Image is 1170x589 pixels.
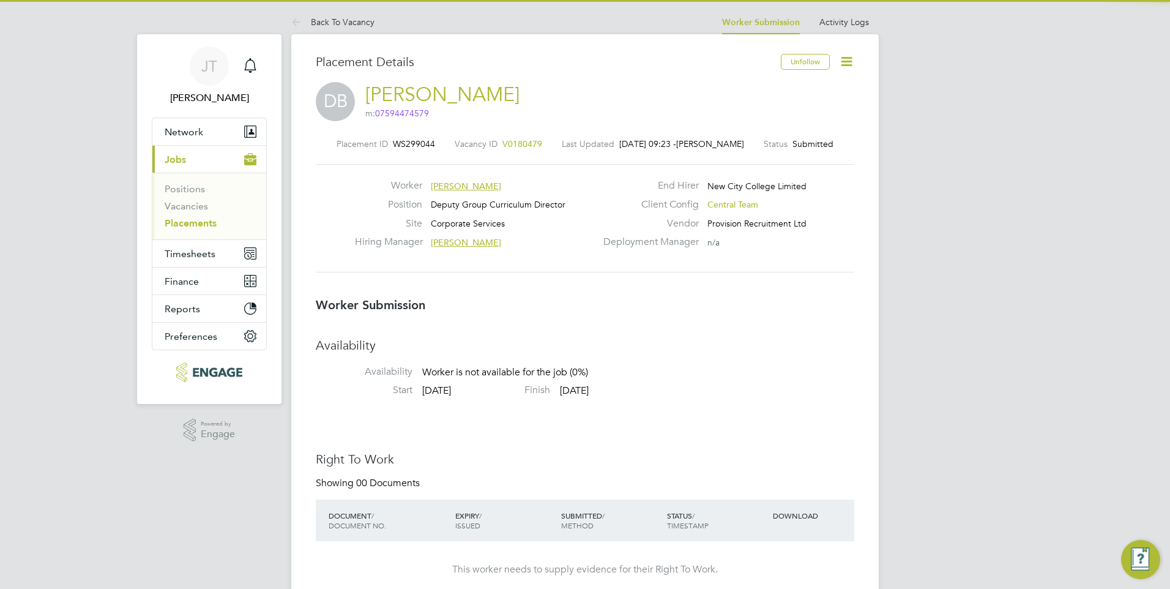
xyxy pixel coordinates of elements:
span: m: [365,108,429,119]
span: 00 Documents [356,477,420,489]
a: Go to home page [152,362,267,382]
span: Jobs [165,154,186,165]
label: Vacancy ID [455,138,497,149]
span: Network [165,126,203,138]
span: ISSUED [455,520,480,530]
label: Hiring Manager [355,236,422,249]
a: Activity Logs [819,17,869,28]
span: Powered by [201,419,235,429]
span: [PERSON_NAME] [431,181,501,192]
span: 07594474579 [375,108,429,119]
a: Back To Vacancy [291,17,374,28]
div: Showing [316,477,422,490]
span: Reports [165,303,200,315]
div: EXPIRY [452,505,558,536]
h3: Right To Work [316,451,854,467]
button: Preferences [152,323,266,350]
span: [DATE] [560,385,589,397]
a: Vacancies [165,200,208,212]
span: [DATE] [422,385,451,397]
h3: Availability [316,337,854,353]
span: DB [316,82,355,121]
h3: Placement Details [316,54,772,70]
label: Finish [453,384,550,397]
button: Finance [152,268,266,294]
span: [DATE] 09:23 - [619,138,676,149]
nav: Main navigation [137,34,281,404]
span: / [371,511,374,520]
span: [PERSON_NAME] [431,237,501,248]
span: Central Team [707,199,758,210]
span: / [479,511,482,520]
div: SUBMITTED [558,505,664,536]
a: JT[PERSON_NAME] [152,47,267,105]
label: Placement ID [337,138,388,149]
span: [PERSON_NAME] [676,138,744,149]
label: Deployment Manager [596,236,699,249]
label: Start [316,384,412,397]
a: Powered byEngage [184,419,236,442]
label: Last Updated [562,138,614,149]
button: Timesheets [152,240,266,267]
div: DOCUMENT [326,505,452,536]
span: Finance [165,276,199,287]
button: Engage Resource Center [1121,540,1160,579]
a: [PERSON_NAME] [365,83,520,107]
button: Unfollow [781,54,830,70]
button: Network [152,118,266,145]
span: Worker is not available for the job (0%) [422,367,588,379]
img: provision-recruitment-logo-retina.png [176,362,242,382]
span: METHOD [561,520,594,530]
label: Site [355,217,422,230]
a: Positions [165,183,205,195]
span: Deputy Group Curriculum Director [431,199,565,210]
span: TIMESTAMP [667,520,709,530]
label: Vendor [596,217,699,230]
label: Position [355,198,422,211]
a: Worker Submission [722,17,800,28]
span: Engage [201,429,235,440]
span: New City College Limited [707,181,807,192]
button: Reports [152,295,266,322]
span: Corporate Services [431,218,505,229]
a: Placements [165,217,217,229]
span: / [602,511,605,520]
div: Jobs [152,173,266,239]
span: Timesheets [165,248,215,260]
span: Submitted [792,138,833,149]
label: Availability [316,366,412,378]
span: DOCUMENT NO. [329,520,386,530]
span: WS299044 [393,138,435,149]
span: JT [201,58,217,74]
div: STATUS [664,505,770,536]
button: Jobs [152,146,266,173]
label: Status [764,138,788,149]
div: DOWNLOAD [770,505,854,527]
span: Preferences [165,331,217,342]
label: End Hirer [596,179,699,192]
label: Client Config [596,198,699,211]
span: n/a [707,237,720,248]
span: James Tarling [152,91,267,105]
b: Worker Submission [316,298,425,312]
span: / [692,511,695,520]
span: V0180479 [502,138,542,149]
label: Worker [355,179,422,192]
div: This worker needs to supply evidence for their Right To Work. [328,563,842,576]
span: Provision Recruitment Ltd [707,218,807,229]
